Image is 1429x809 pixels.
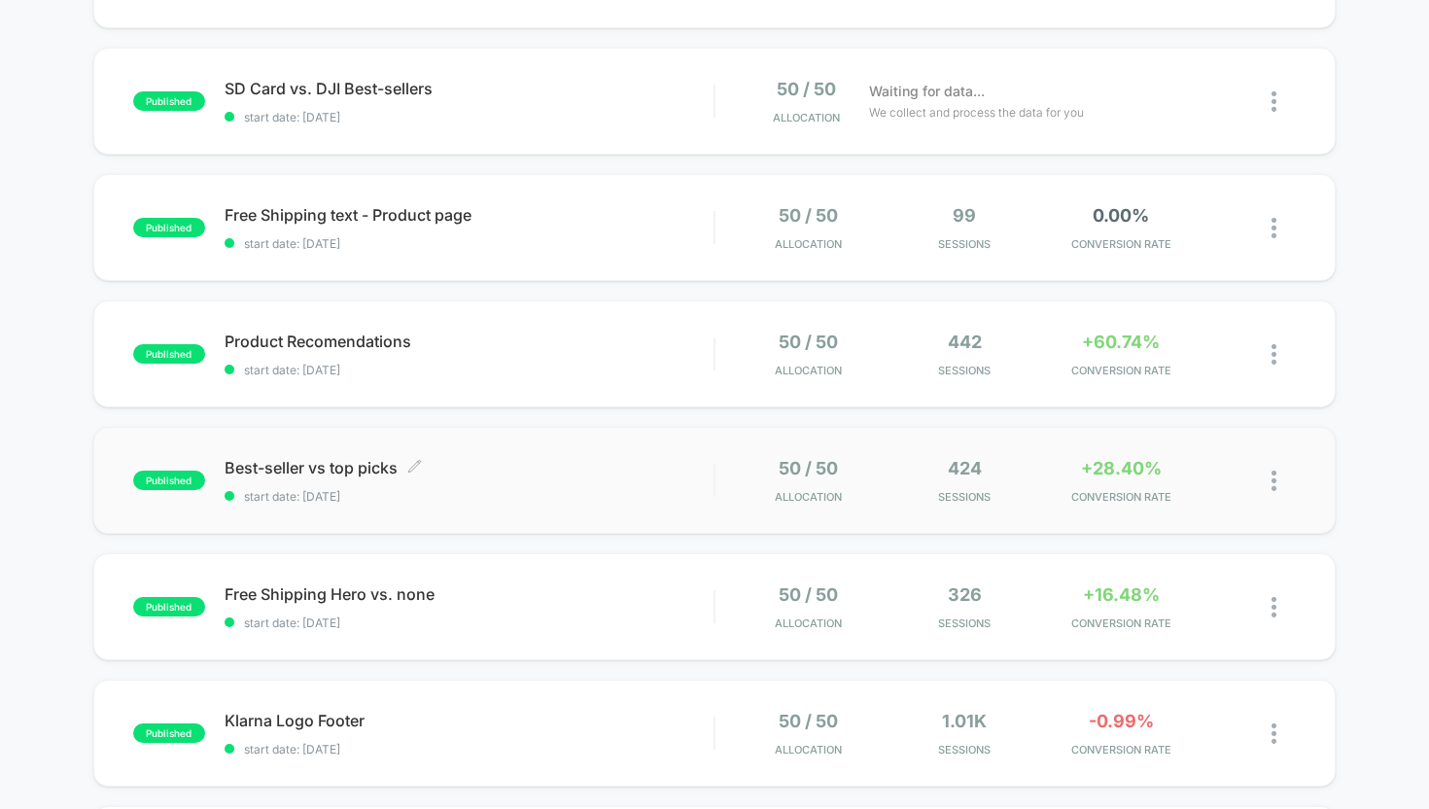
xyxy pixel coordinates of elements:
[1082,332,1160,352] span: +60.74%
[1272,344,1276,365] img: close
[1048,616,1195,630] span: CONVERSION RATE
[948,332,982,352] span: 442
[1093,205,1149,226] span: 0.00%
[225,742,714,756] span: start date: [DATE]
[1272,218,1276,238] img: close
[891,616,1038,630] span: Sessions
[133,91,205,111] span: published
[775,237,842,251] span: Allocation
[133,471,205,490] span: published
[891,364,1038,377] span: Sessions
[1048,743,1195,756] span: CONVERSION RATE
[225,489,714,504] span: start date: [DATE]
[225,458,714,477] span: Best-seller vs top picks
[775,743,842,756] span: Allocation
[953,205,976,226] span: 99
[225,332,714,351] span: Product Recomendations
[341,182,388,229] button: Play, NEW DEMO 2025-VEED.mp4
[133,723,205,743] span: published
[779,711,838,731] span: 50 / 50
[1048,237,1195,251] span: CONVERSION RATE
[225,110,714,124] span: start date: [DATE]
[775,490,842,504] span: Allocation
[225,236,714,251] span: start date: [DATE]
[133,218,205,237] span: published
[133,344,205,364] span: published
[775,616,842,630] span: Allocation
[779,458,838,478] span: 50 / 50
[225,363,714,377] span: start date: [DATE]
[779,332,838,352] span: 50 / 50
[948,458,982,478] span: 424
[1272,91,1276,112] img: close
[948,584,982,605] span: 326
[1272,471,1276,491] img: close
[1272,723,1276,744] img: close
[133,597,205,616] span: published
[1048,364,1195,377] span: CONVERSION RATE
[506,374,551,396] div: Current time
[225,711,714,730] span: Klarna Logo Footer
[589,376,647,395] input: Volume
[869,81,985,102] span: Waiting for data...
[779,584,838,605] span: 50 / 50
[10,369,41,401] button: Play, NEW DEMO 2025-VEED.mp4
[1081,458,1162,478] span: +28.40%
[15,343,718,362] input: Seek
[1272,597,1276,617] img: close
[773,111,840,124] span: Allocation
[775,364,842,377] span: Allocation
[942,711,987,731] span: 1.01k
[225,79,714,98] span: SD Card vs. DJI Best-sellers
[777,79,836,99] span: 50 / 50
[869,103,1084,122] span: We collect and process the data for you
[1048,490,1195,504] span: CONVERSION RATE
[779,205,838,226] span: 50 / 50
[1083,584,1160,605] span: +16.48%
[225,616,714,630] span: start date: [DATE]
[891,490,1038,504] span: Sessions
[891,237,1038,251] span: Sessions
[1089,711,1154,731] span: -0.99%
[225,584,714,604] span: Free Shipping Hero vs. none
[891,743,1038,756] span: Sessions
[225,205,714,225] span: Free Shipping text - Product page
